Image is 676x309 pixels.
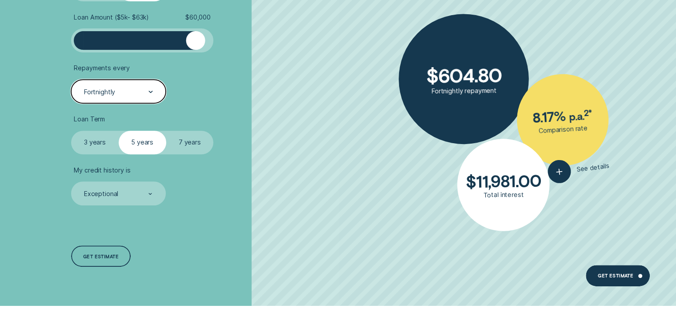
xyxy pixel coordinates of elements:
label: 3 years [71,131,119,154]
span: $ 60,000 [185,13,211,21]
button: See details [547,154,611,185]
span: See details [576,161,610,173]
span: Repayments every [74,64,130,72]
div: Exceptional [84,190,118,198]
span: Loan Amount ( $5k - $63k ) [74,13,149,21]
label: 5 years [119,131,166,154]
span: Loan Term [74,115,105,123]
a: Get estimate [586,265,650,286]
div: Fortnightly [84,88,115,96]
a: Get estimate [71,245,130,267]
label: 7 years [166,131,214,154]
span: My credit history is [74,166,130,174]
